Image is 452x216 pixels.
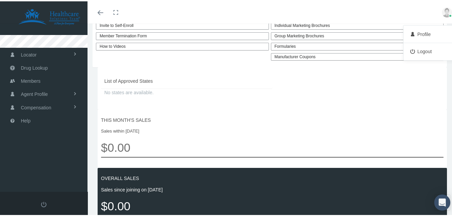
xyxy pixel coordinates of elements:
span: Drug Lookup [21,60,48,73]
div: Formularies [271,41,444,49]
span: THIS MONTH'S SALES [101,115,444,122]
span: Locator [21,47,37,60]
a: Manufacturer Coupons [271,52,444,60]
span: No states are available. [104,87,269,95]
span: $0.00 [101,195,444,214]
span: List of Approved States [104,76,269,83]
div: Open Intercom Messenger [434,193,450,209]
img: user-placeholder.jpg [442,6,452,16]
a: How to Videos [96,41,269,49]
span: Sales within [DATE] [101,127,444,133]
span: Agent Profile [21,86,48,99]
span: $0.00 [101,137,444,155]
span: Members [21,73,40,86]
div: Group Marketing Brochures [271,31,444,39]
img: HEALTHCARE SOLUTIONS TEAM, LLC [9,7,90,24]
div: Individual Marketing Brochures [271,21,444,28]
span: Help [21,113,31,126]
a: Member Termination Form [96,31,269,39]
a: Invite to Self-Enroll [96,21,269,28]
span: Sales since joining on [DATE] [101,185,444,192]
span: Compensation [21,100,51,113]
span: OVERALL SALES [101,173,444,181]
